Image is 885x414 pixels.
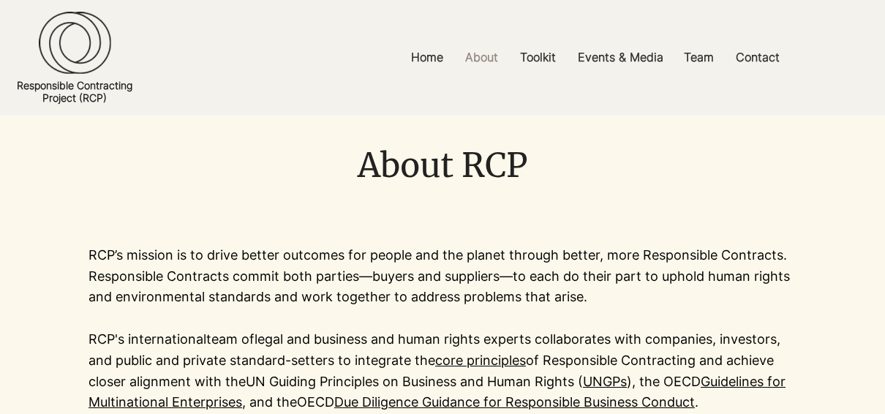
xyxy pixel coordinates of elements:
h1: About RCP [195,143,690,189]
a: Toolkit [509,41,567,74]
a: OECD [297,394,334,410]
a: UNGPs [583,374,627,389]
a: UN Guiding Principles on Business and Human Rights ( [246,374,583,389]
p: Toolkit [513,41,563,74]
p: RCP's international legal and business and human rights experts collaborates with companies, inve... [88,329,796,413]
a: Responsible ContractingProject (RCP) [17,79,132,104]
p: RCP’s mission is to drive better outcomes for people and the planet through better, more Responsi... [88,245,796,308]
nav: Site [305,41,885,74]
a: Home [400,41,454,74]
a: Team [673,41,725,74]
a: Contact [725,41,791,74]
a: About [454,41,509,74]
a: Due Diligence Guidance for Responsible Business Conduct [334,394,695,410]
a: core principles [435,353,526,368]
p: Events & Media [570,41,671,74]
span: team of [206,331,255,347]
p: About [458,41,505,74]
p: Home [404,41,451,74]
a: ) [627,374,632,389]
a: Events & Media [567,41,673,74]
p: Contact [728,41,787,74]
p: Team [677,41,721,74]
